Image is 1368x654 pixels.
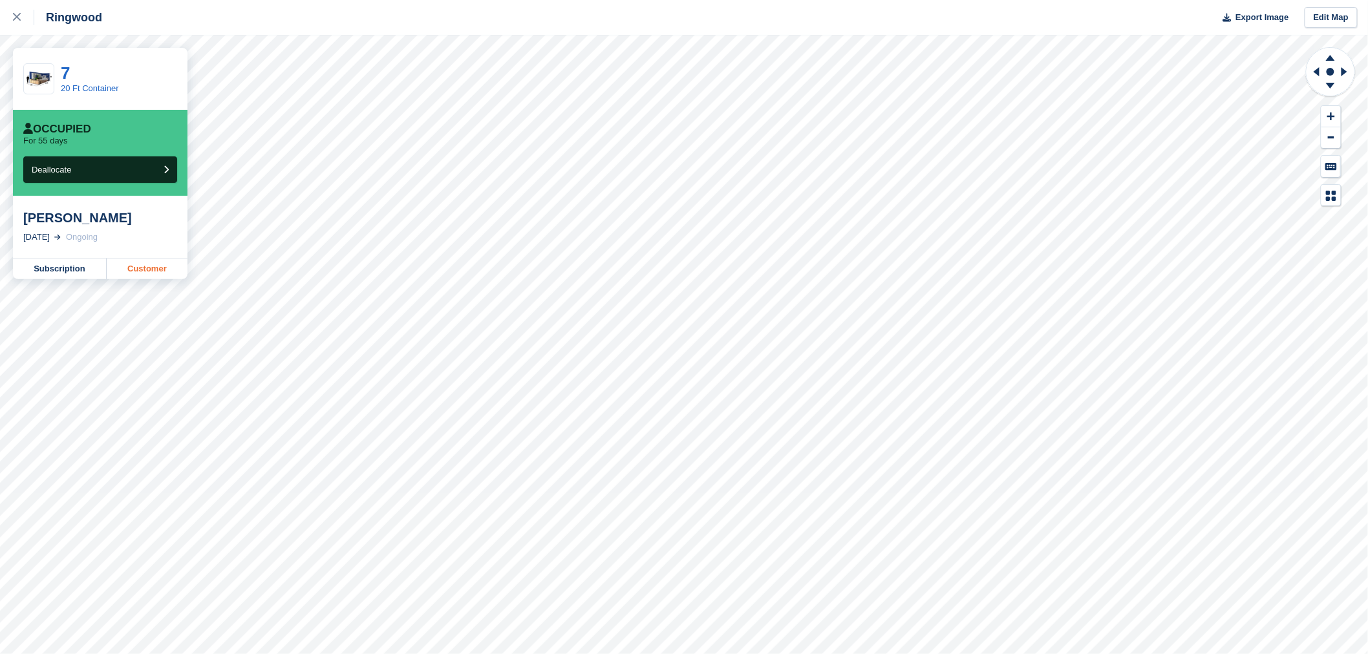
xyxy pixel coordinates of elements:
[32,165,71,174] span: Deallocate
[1215,7,1289,28] button: Export Image
[1321,106,1341,127] button: Zoom In
[24,68,54,90] img: 20-ft-container.jpg
[34,10,102,25] div: Ringwood
[61,83,119,93] a: 20 Ft Container
[1305,7,1358,28] a: Edit Map
[107,258,187,279] a: Customer
[23,231,50,244] div: [DATE]
[61,63,70,83] a: 7
[1235,11,1288,24] span: Export Image
[23,156,177,183] button: Deallocate
[54,235,61,240] img: arrow-right-light-icn-cde0832a797a2874e46488d9cf13f60e5c3a73dbe684e267c42b8395dfbc2abf.svg
[23,136,68,146] p: For 55 days
[23,123,91,136] div: Occupied
[66,231,98,244] div: Ongoing
[23,210,177,226] div: [PERSON_NAME]
[1321,185,1341,206] button: Map Legend
[13,258,107,279] a: Subscription
[1321,156,1341,177] button: Keyboard Shortcuts
[1321,127,1341,149] button: Zoom Out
